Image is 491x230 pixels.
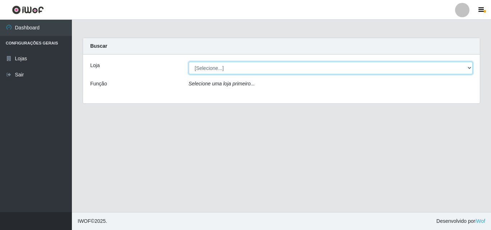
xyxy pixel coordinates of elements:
[189,81,255,86] i: Selecione uma loja primeiro...
[12,5,44,14] img: CoreUI Logo
[78,217,107,225] span: © 2025 .
[436,217,485,225] span: Desenvolvido por
[90,62,100,69] label: Loja
[90,43,107,49] strong: Buscar
[78,218,91,224] span: IWOF
[475,218,485,224] a: iWof
[90,80,107,88] label: Função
